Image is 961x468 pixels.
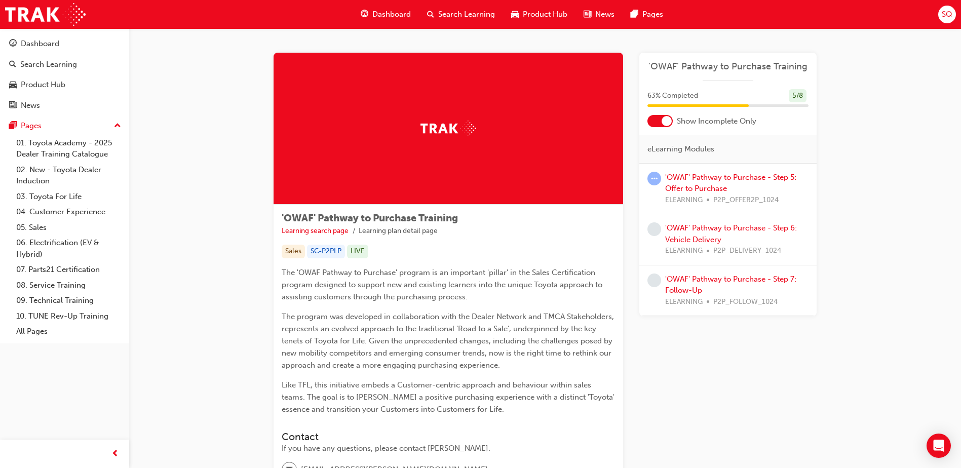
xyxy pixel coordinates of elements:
[12,324,125,339] a: All Pages
[647,90,698,102] span: 63 % Completed
[789,89,806,103] div: 5 / 8
[647,222,661,236] span: learningRecordVerb_NONE-icon
[4,32,125,116] button: DashboardSearch LearningProduct HubNews
[595,9,614,20] span: News
[938,6,956,23] button: SQ
[111,448,119,460] span: prev-icon
[665,173,796,193] a: 'OWAF' Pathway to Purchase - Step 5: Offer to Purchase
[282,245,305,258] div: Sales
[21,38,59,50] div: Dashboard
[347,245,368,258] div: LIVE
[282,431,615,443] h3: Contact
[12,220,125,236] a: 05. Sales
[642,9,663,20] span: Pages
[647,61,809,72] a: 'OWAF' Pathway to Purchase Training
[12,189,125,205] a: 03. Toyota For Life
[9,81,17,90] span: car-icon
[4,34,125,53] a: Dashboard
[503,4,575,25] a: car-iconProduct Hub
[713,194,779,206] span: P2P_OFFER2P_1024
[677,115,756,127] span: Show Incomplete Only
[114,120,121,133] span: up-icon
[647,274,661,287] span: learningRecordVerb_NONE-icon
[419,4,503,25] a: search-iconSearch Learning
[927,434,951,458] div: Open Intercom Messenger
[623,4,671,25] a: pages-iconPages
[9,60,16,69] span: search-icon
[4,75,125,94] a: Product Hub
[359,225,438,237] li: Learning plan detail page
[307,245,345,258] div: SC-P2PLP
[420,121,476,136] img: Trak
[665,296,703,308] span: ELEARNING
[5,3,86,26] img: Trak
[713,296,778,308] span: P2P_FOLLOW_1024
[511,8,519,21] span: car-icon
[282,212,458,224] span: 'OWAF' Pathway to Purchase Training
[427,8,434,21] span: search-icon
[21,79,65,91] div: Product Hub
[647,172,661,185] span: learningRecordVerb_ATTEMPT-icon
[631,8,638,21] span: pages-icon
[282,312,616,370] span: The program was developed in collaboration with the Dealer Network and TMCA Stakeholders, represe...
[12,262,125,278] a: 07. Parts21 Certification
[4,55,125,74] a: Search Learning
[647,143,714,155] span: eLearning Modules
[942,9,952,20] span: SQ
[4,116,125,135] button: Pages
[665,194,703,206] span: ELEARNING
[12,293,125,308] a: 09. Technical Training
[713,245,781,257] span: P2P_DELIVERY_1024
[665,223,797,244] a: 'OWAF' Pathway to Purchase - Step 6: Vehicle Delivery
[372,9,411,20] span: Dashboard
[584,8,591,21] span: news-icon
[575,4,623,25] a: news-iconNews
[21,120,42,132] div: Pages
[665,275,796,295] a: 'OWAF' Pathway to Purchase - Step 7: Follow-Up
[12,162,125,189] a: 02. New - Toyota Dealer Induction
[9,101,17,110] span: news-icon
[353,4,419,25] a: guage-iconDashboard
[9,40,17,49] span: guage-icon
[665,245,703,257] span: ELEARNING
[12,235,125,262] a: 06. Electrification (EV & Hybrid)
[12,308,125,324] a: 10. TUNE Rev-Up Training
[21,100,40,111] div: News
[12,135,125,162] a: 01. Toyota Academy - 2025 Dealer Training Catalogue
[361,8,368,21] span: guage-icon
[282,380,617,414] span: Like TFL, this initiative embeds a Customer-centric approach and behaviour within sales teams. Th...
[9,122,17,131] span: pages-icon
[12,278,125,293] a: 08. Service Training
[438,9,495,20] span: Search Learning
[4,96,125,115] a: News
[20,59,77,70] div: Search Learning
[12,204,125,220] a: 04. Customer Experience
[282,443,615,454] div: If you have any questions, please contact [PERSON_NAME].
[282,226,349,235] a: Learning search page
[282,268,604,301] span: The 'OWAF Pathway to Purchase' program is an important 'pillar' in the Sales Certification progra...
[523,9,567,20] span: Product Hub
